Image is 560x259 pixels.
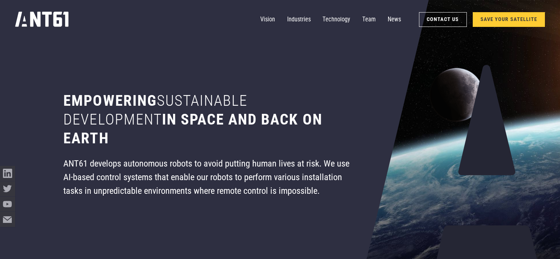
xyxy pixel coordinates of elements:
[362,12,376,27] a: Team
[63,91,353,148] h1: Empowering in space and back on earth
[287,12,311,27] a: Industries
[260,12,275,27] a: Vision
[419,12,467,27] a: Contact Us
[323,12,350,27] a: Technology
[388,12,401,27] a: News
[63,157,353,197] div: ANT61 develops autonomous robots to avoid putting human lives at risk. We use AI-based control sy...
[15,10,68,30] a: home
[473,12,545,27] a: SAVE YOUR SATELLITE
